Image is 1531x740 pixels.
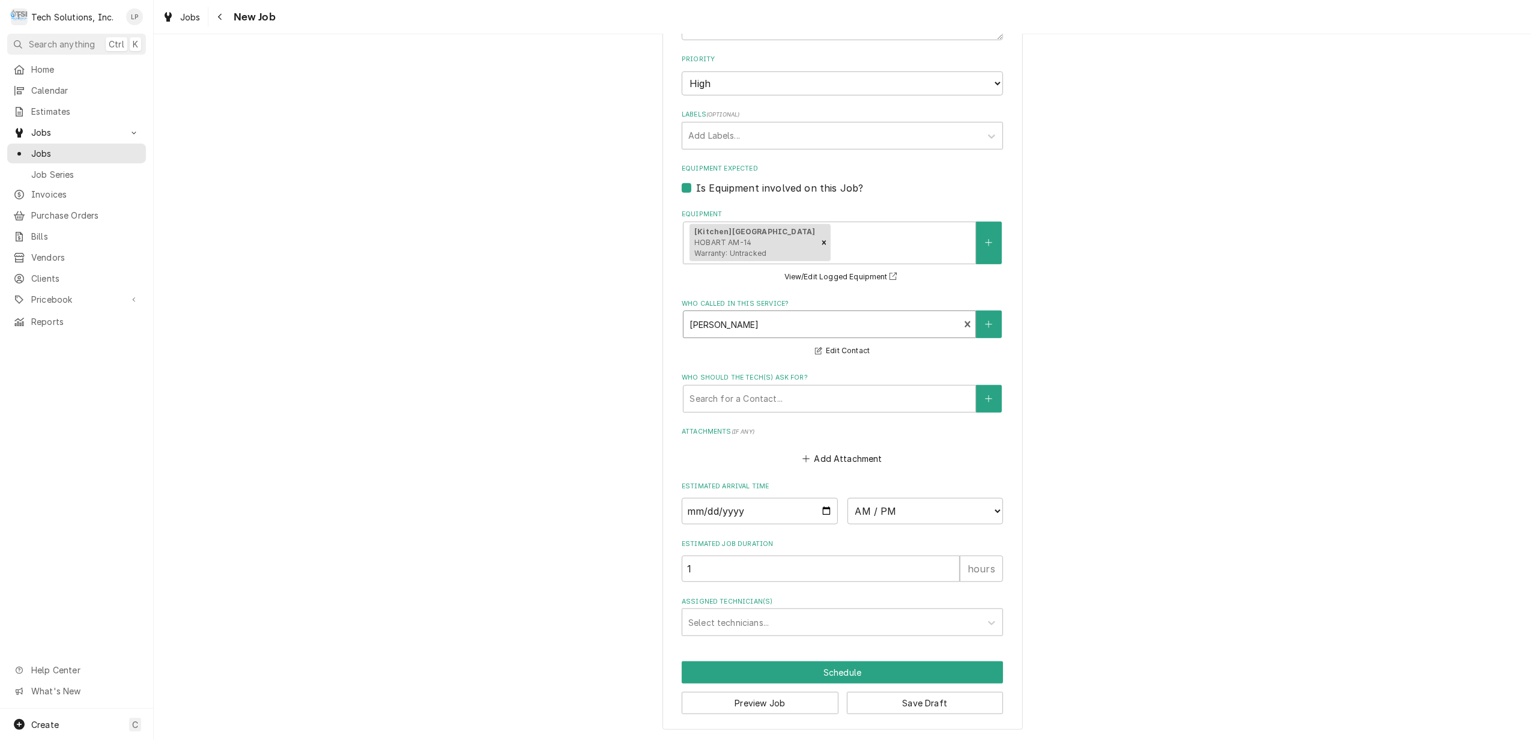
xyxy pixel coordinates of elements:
div: Button Group Row [682,661,1003,684]
span: Job Series [31,168,140,181]
span: Purchase Orders [31,209,140,222]
span: Home [31,63,140,76]
button: Schedule [682,661,1003,684]
span: ( if any ) [732,428,754,435]
a: Calendar [7,80,146,100]
div: Tech Solutions, Inc. [31,11,114,23]
div: Equipment Expected [682,164,1003,195]
div: LP [126,8,143,25]
span: Clients [31,272,140,285]
span: Calendar [31,84,140,97]
svg: Create New Contact [985,395,992,403]
label: Labels [682,110,1003,120]
div: Priority [682,55,1003,95]
div: Lisa Paschal's Avatar [126,8,143,25]
span: Jobs [31,126,122,139]
svg: Create New Contact [985,320,992,329]
span: K [133,38,138,50]
span: Ctrl [109,38,124,50]
span: Search anything [29,38,95,50]
a: Jobs [7,144,146,163]
a: Clients [7,268,146,288]
button: Navigate back [211,7,230,26]
label: Equipment [682,210,1003,219]
label: Who should the tech(s) ask for? [682,373,1003,383]
label: Estimated Job Duration [682,539,1003,549]
span: What's New [31,685,139,697]
label: Equipment Expected [682,164,1003,174]
input: Date [682,498,838,524]
div: T [11,8,28,25]
div: Estimated Job Duration [682,539,1003,582]
a: Jobs [157,7,205,27]
div: hours [960,556,1003,582]
a: Home [7,59,146,79]
span: Pricebook [31,293,122,306]
a: Go to What's New [7,681,146,701]
button: View/Edit Logged Equipment [783,270,903,285]
label: Estimated Arrival Time [682,482,1003,491]
span: Invoices [31,188,140,201]
a: Purchase Orders [7,205,146,225]
button: Create New Contact [976,311,1001,338]
span: HOBART AM-14 Warranty: Untracked [694,238,766,258]
div: Who should the tech(s) ask for? [682,373,1003,412]
span: Reports [31,315,140,328]
span: New Job [230,9,276,25]
span: Create [31,720,59,730]
span: Jobs [180,11,201,23]
div: Equipment [682,210,1003,284]
a: Go to Pricebook [7,290,146,309]
a: Job Series [7,165,146,184]
span: Vendors [31,251,140,264]
button: Save Draft [847,692,1004,714]
a: Invoices [7,184,146,204]
button: Edit Contact [813,344,872,359]
div: Labels [682,110,1003,149]
div: Tech Solutions, Inc.'s Avatar [11,8,28,25]
span: Jobs [31,147,140,160]
button: Preview Job [682,692,838,714]
div: Assigned Technician(s) [682,597,1003,636]
span: Bills [31,230,140,243]
span: ( optional ) [706,111,740,118]
strong: [Kitchen] [GEOGRAPHIC_DATA] [694,227,815,236]
button: Create New Equipment [976,222,1001,264]
span: C [132,718,138,731]
label: Who called in this service? [682,299,1003,309]
label: Assigned Technician(s) [682,597,1003,607]
label: Priority [682,55,1003,64]
span: Estimates [31,105,140,118]
div: Who called in this service? [682,299,1003,359]
button: Search anythingCtrlK [7,34,146,55]
button: Create New Contact [976,385,1001,413]
div: Estimated Arrival Time [682,482,1003,524]
span: Help Center [31,664,139,676]
svg: Create New Equipment [985,238,992,247]
button: Add Attachment [801,450,885,467]
a: Go to Jobs [7,123,146,142]
a: Bills [7,226,146,246]
label: Is Equipment involved on this Job? [696,181,863,195]
div: Button Group Row [682,684,1003,714]
a: Go to Help Center [7,660,146,680]
a: Reports [7,312,146,332]
div: Button Group [682,661,1003,714]
div: Remove [object Object] [817,224,831,261]
div: Attachments [682,427,1003,467]
a: Estimates [7,102,146,121]
a: Vendors [7,247,146,267]
label: Attachments [682,427,1003,437]
select: Time Select [847,498,1004,524]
